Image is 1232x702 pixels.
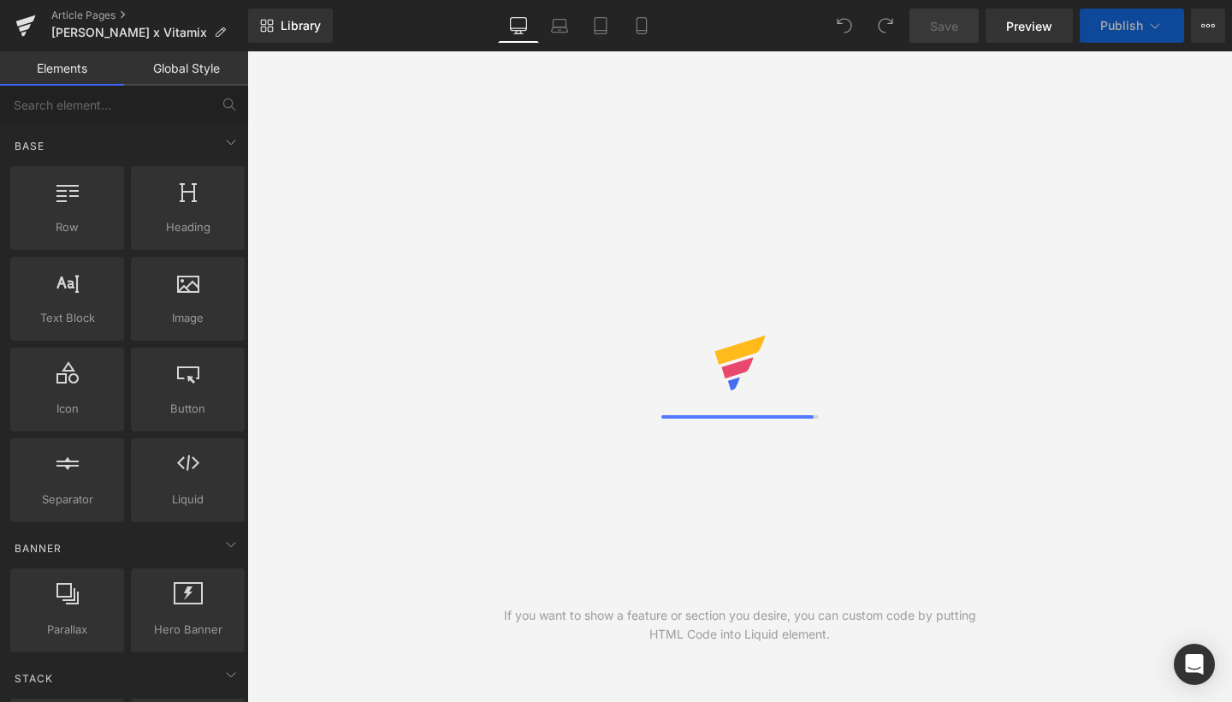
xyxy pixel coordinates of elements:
[15,309,119,327] span: Text Block
[1100,19,1143,33] span: Publish
[580,9,621,43] a: Tablet
[986,9,1073,43] a: Preview
[13,138,46,154] span: Base
[136,218,240,236] span: Heading
[13,540,63,556] span: Banner
[248,9,333,43] a: New Library
[868,9,903,43] button: Redo
[15,491,119,509] span: Separator
[15,621,119,639] span: Parallax
[15,218,119,236] span: Row
[13,670,55,687] span: Stack
[1006,17,1052,35] span: Preview
[1191,9,1225,43] button: More
[281,18,321,33] span: Library
[15,400,119,418] span: Icon
[136,491,240,509] span: Liquid
[539,9,580,43] a: Laptop
[930,17,958,35] span: Save
[51,26,207,39] span: [PERSON_NAME] x Vitamix
[136,621,240,639] span: Hero Banner
[621,9,662,43] a: Mobile
[498,9,539,43] a: Desktop
[1174,644,1215,685] div: Open Intercom Messenger
[827,9,862,43] button: Undo
[124,51,248,86] a: Global Style
[51,9,248,22] a: Article Pages
[494,606,986,644] div: If you want to show a feature or section you desire, you can custom code by putting HTML Code int...
[136,400,240,418] span: Button
[1080,9,1184,43] button: Publish
[136,309,240,327] span: Image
